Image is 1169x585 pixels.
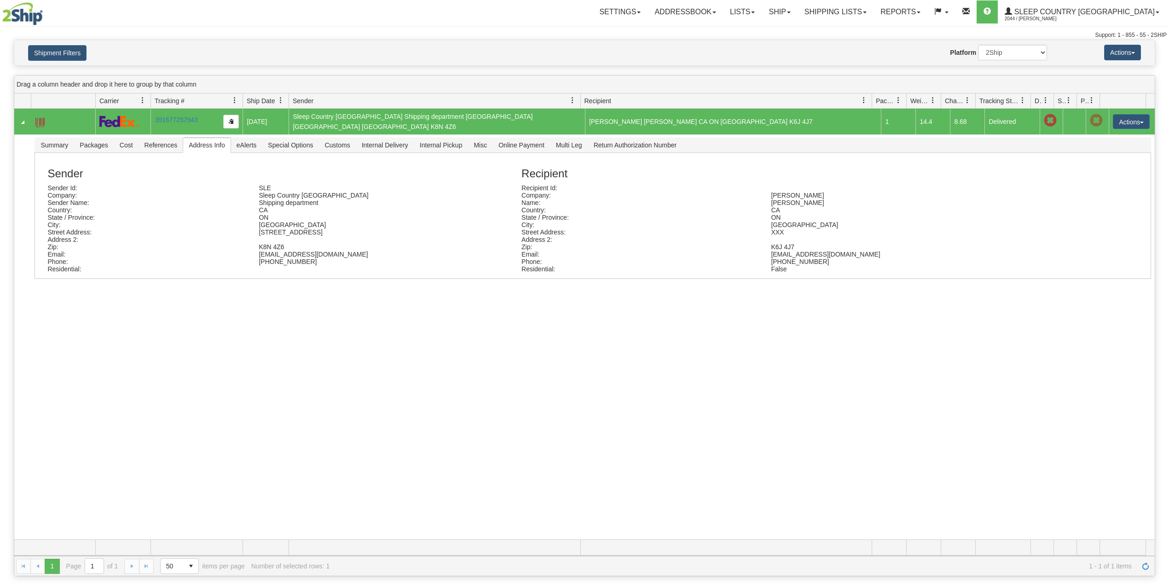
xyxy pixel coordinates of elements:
[252,228,463,236] div: [STREET_ADDRESS]
[155,116,197,123] a: 391677257943
[18,117,27,127] a: Collapse
[252,206,463,214] div: CA
[41,265,252,273] div: Residential:
[35,138,74,152] span: Summary
[515,192,764,199] div: Company:
[223,115,239,129] button: Copy to clipboard
[764,221,1013,228] div: [GEOGRAPHIC_DATA]
[289,109,585,135] td: Sleep Country [GEOGRAPHIC_DATA] Shipping department [GEOGRAPHIC_DATA] [GEOGRAPHIC_DATA] [GEOGRAPH...
[293,96,313,105] span: Sender
[764,228,1013,236] div: XXX
[252,184,463,192] div: SLE
[41,221,252,228] div: City:
[515,214,764,221] div: State / Province:
[35,114,45,129] a: Label
[99,116,139,127] img: 2 - FedEx Express®
[252,192,463,199] div: Sleep Country [GEOGRAPHIC_DATA]
[2,31,1167,39] div: Support: 1 - 855 - 55 - 2SHIP
[336,562,1132,570] span: 1 - 1 of 1 items
[648,0,723,23] a: Addressbook
[41,243,252,251] div: Zip:
[41,228,252,236] div: Street Address:
[874,0,927,23] a: Reports
[2,2,43,25] img: logo2044.jpg
[41,236,252,243] div: Address 2:
[515,265,764,273] div: Residential:
[243,109,289,135] td: [DATE]
[1061,93,1076,108] a: Shipment Issues filter column settings
[14,76,1155,94] div: grid grouping header
[764,265,1013,273] div: False
[252,221,463,228] div: [GEOGRAPHIC_DATA]
[356,138,414,152] span: Internal Delivery
[515,199,764,206] div: Name:
[515,258,764,265] div: Phone:
[414,138,468,152] span: Internal Pickup
[139,138,183,152] span: References
[468,138,492,152] span: Misc
[319,138,355,152] span: Customs
[910,96,930,105] span: Weight
[1035,96,1042,105] span: Delivery Status
[493,138,550,152] span: Online Payment
[1138,559,1153,573] a: Refresh
[251,562,330,570] div: Number of selected rows: 1
[227,93,243,108] a: Tracking # filter column settings
[764,214,1013,221] div: ON
[891,93,906,108] a: Packages filter column settings
[45,559,59,573] span: Page 1
[950,109,984,135] td: 8.68
[41,199,252,206] div: Sender Name:
[252,199,463,206] div: Shipping department
[979,96,1019,105] span: Tracking Status
[764,251,1013,258] div: [EMAIL_ADDRESS][DOMAIN_NAME]
[960,93,975,108] a: Charge filter column settings
[764,206,1013,214] div: CA
[945,96,964,105] span: Charge
[1012,8,1155,16] span: Sleep Country [GEOGRAPHIC_DATA]
[252,251,463,258] div: [EMAIL_ADDRESS][DOMAIN_NAME]
[1015,93,1030,108] a: Tracking Status filter column settings
[762,0,797,23] a: Ship
[1044,114,1057,127] span: Late
[247,96,275,105] span: Ship Date
[925,93,941,108] a: Weight filter column settings
[41,192,252,199] div: Company:
[1081,96,1088,105] span: Pickup Status
[550,138,588,152] span: Multi Leg
[565,93,580,108] a: Sender filter column settings
[160,558,245,574] span: items per page
[515,243,764,251] div: Zip:
[1113,114,1150,129] button: Actions
[881,109,915,135] td: 1
[184,559,198,573] span: select
[515,236,764,243] div: Address 2:
[764,258,1013,265] div: [PHONE_NUMBER]
[798,0,874,23] a: Shipping lists
[1058,96,1065,105] span: Shipment Issues
[41,251,252,258] div: Email:
[856,93,872,108] a: Recipient filter column settings
[1104,45,1141,60] button: Actions
[515,228,764,236] div: Street Address:
[984,109,1040,135] td: Delivered
[252,243,463,251] div: K8N 4Z6
[1084,93,1100,108] a: Pickup Status filter column settings
[1038,93,1053,108] a: Delivery Status filter column settings
[592,0,648,23] a: Settings
[515,221,764,228] div: City:
[47,168,521,180] h3: Sender
[273,93,289,108] a: Ship Date filter column settings
[915,109,950,135] td: 14.4
[114,138,139,152] span: Cost
[876,96,895,105] span: Packages
[521,168,1088,180] h3: Recipient
[41,184,252,192] div: Sender Id:
[515,206,764,214] div: Country:
[515,251,764,258] div: Email:
[1148,246,1168,339] iframe: chat widget
[41,258,252,265] div: Phone:
[85,559,104,573] input: Page 1
[764,243,1013,251] div: K6J 4J7
[135,93,150,108] a: Carrier filter column settings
